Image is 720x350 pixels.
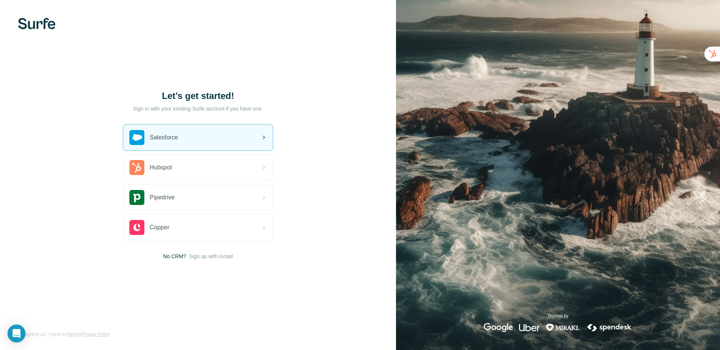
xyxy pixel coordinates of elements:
img: google's logo [484,323,513,332]
span: Copper [150,223,169,232]
img: copper's logo [129,220,144,235]
img: pipedrive's logo [129,190,144,205]
a: Terms [66,332,79,337]
img: uber's logo [519,323,540,332]
span: Hubspot [150,163,172,172]
img: mirakl's logo [546,323,580,332]
p: Sign in with your existing Surfe account if you have one. [133,105,263,112]
h1: Let’s get started! [123,90,273,102]
a: Privacy Policy [82,332,110,337]
p: Trusted by [547,313,568,319]
div: Open Intercom Messenger [7,325,25,343]
button: Sign up with Gmail [189,253,233,260]
img: salesforce's logo [129,130,144,145]
span: By signing up, I agree to & [18,331,110,338]
span: Pipedrive [150,193,175,202]
img: Surfe's logo [18,18,55,29]
img: hubspot's logo [129,160,144,175]
img: spendesk's logo [586,323,633,332]
span: No CRM? [163,253,186,260]
span: Salesforce [150,133,178,142]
